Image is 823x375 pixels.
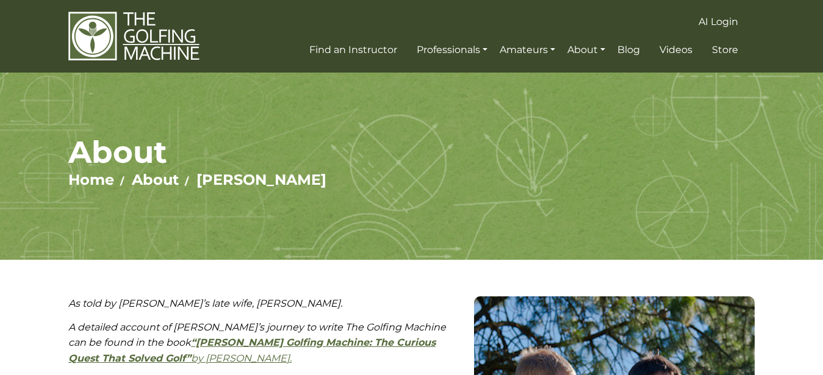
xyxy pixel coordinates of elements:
a: “[PERSON_NAME] Golfing Machine: The Curious Quest That Solved Golf”by [PERSON_NAME]. [68,337,436,364]
span: Find an Instructor [309,44,397,55]
strong: “[PERSON_NAME] Golfing Machine: The Curious Quest That Solved Golf” [68,337,436,364]
a: AI Login [695,11,741,33]
img: The Golfing Machine [68,11,199,62]
a: Find an Instructor [306,39,400,61]
a: Amateurs [497,39,558,61]
em: As told by [PERSON_NAME]’s late wife, [PERSON_NAME]. [68,298,342,309]
a: Home [68,171,114,188]
a: Videos [656,39,695,61]
span: Videos [659,44,692,55]
a: About [132,171,179,188]
a: About [564,39,608,61]
span: AI Login [699,16,738,27]
a: Professionals [414,39,491,61]
h1: About [68,134,755,171]
span: Blog [617,44,640,55]
a: Store [709,39,741,61]
a: Blog [614,39,643,61]
span: Store [712,44,738,55]
a: [PERSON_NAME] [196,171,326,188]
em: A detailed account of [PERSON_NAME]’s journey to write The Golfing Machine can be found in the book [68,321,446,364]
